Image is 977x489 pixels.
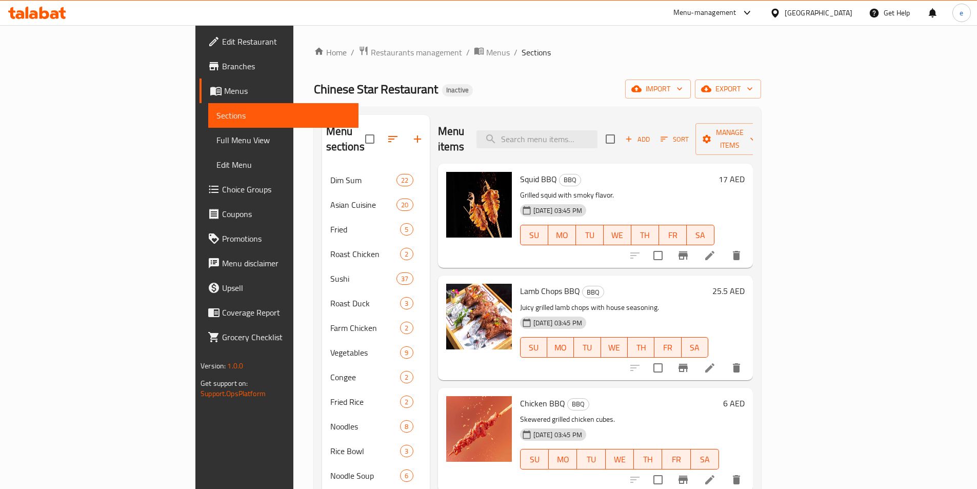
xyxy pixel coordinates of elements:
[785,7,852,18] div: [GEOGRAPHIC_DATA]
[438,124,465,154] h2: Menu items
[621,131,654,147] button: Add
[686,340,704,355] span: SA
[553,452,573,467] span: MO
[400,396,413,408] div: items
[400,371,413,383] div: items
[200,29,358,54] a: Edit Restaurant
[704,249,716,262] a: Edit menu item
[200,276,358,300] a: Upsell
[322,389,430,414] div: Fried Rice2
[208,128,358,152] a: Full Menu View
[600,128,621,150] span: Select section
[442,86,473,94] span: Inactive
[635,228,655,243] span: TH
[330,223,401,236] span: Fried
[659,225,687,245] button: FR
[401,323,412,333] span: 2
[400,445,413,457] div: items
[621,131,654,147] span: Add item
[359,128,381,150] span: Select all sections
[624,133,651,145] span: Add
[625,80,691,99] button: import
[330,445,401,457] span: Rice Bowl
[330,420,401,433] span: Noodles
[200,177,358,202] a: Choice Groups
[606,449,634,470] button: WE
[222,257,350,269] span: Menu disclaimer
[695,123,764,155] button: Manage items
[704,474,716,486] a: Edit menu item
[661,133,689,145] span: Sort
[216,159,350,171] span: Edit Menu
[703,83,753,95] span: export
[208,152,358,177] a: Edit Menu
[632,340,650,355] span: TH
[631,225,659,245] button: TH
[201,377,248,390] span: Get support on:
[577,449,605,470] button: TU
[578,340,596,355] span: TU
[381,127,405,151] span: Sort sections
[691,449,719,470] button: SA
[666,452,686,467] span: FR
[222,35,350,48] span: Edit Restaurant
[548,225,576,245] button: MO
[567,398,589,410] div: BBQ
[723,396,745,410] h6: 6 AED
[224,85,350,97] span: Menus
[397,274,412,284] span: 37
[401,446,412,456] span: 3
[216,109,350,122] span: Sections
[608,228,627,243] span: WE
[647,357,669,379] span: Select to update
[330,297,401,309] span: Roast Duck
[671,356,695,380] button: Branch-specific-item
[401,348,412,358] span: 9
[222,208,350,220] span: Coupons
[322,242,430,266] div: Roast Chicken2
[401,397,412,407] span: 2
[549,449,577,470] button: MO
[960,7,963,18] span: e
[691,228,710,243] span: SA
[446,284,512,349] img: Lamb Chops BBQ
[654,337,681,358] button: FR
[547,337,574,358] button: MO
[322,414,430,439] div: Noodles8
[200,251,358,276] a: Menu disclaimer
[330,396,401,408] div: Fried Rice
[200,54,358,79] a: Branches
[322,439,430,463] div: Rice Bowl3
[401,471,412,481] span: 6
[396,199,413,211] div: items
[581,452,601,467] span: TU
[576,225,604,245] button: TU
[200,300,358,325] a: Coverage Report
[520,449,549,470] button: SU
[322,217,430,242] div: Fried5
[522,46,551,58] span: Sections
[520,413,719,426] p: Skewered grilled chicken cubes.
[704,126,756,152] span: Manage items
[671,243,695,268] button: Branch-specific-item
[200,325,358,349] a: Grocery Checklist
[397,175,412,185] span: 22
[400,470,413,482] div: items
[401,422,412,432] span: 8
[601,337,628,358] button: WE
[604,225,631,245] button: WE
[628,337,654,358] button: TH
[574,337,601,358] button: TU
[520,396,565,411] span: Chicken BBQ
[658,131,691,147] button: Sort
[529,206,586,216] span: [DATE] 03:45 PM
[525,340,543,355] span: SU
[371,46,462,58] span: Restaurants management
[560,174,581,186] span: BBQ
[605,340,624,355] span: WE
[704,362,716,374] a: Edit menu item
[520,171,557,187] span: Squid BBQ
[520,189,714,202] p: Grilled squid with smoky flavor.
[322,463,430,488] div: Noodle Soup6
